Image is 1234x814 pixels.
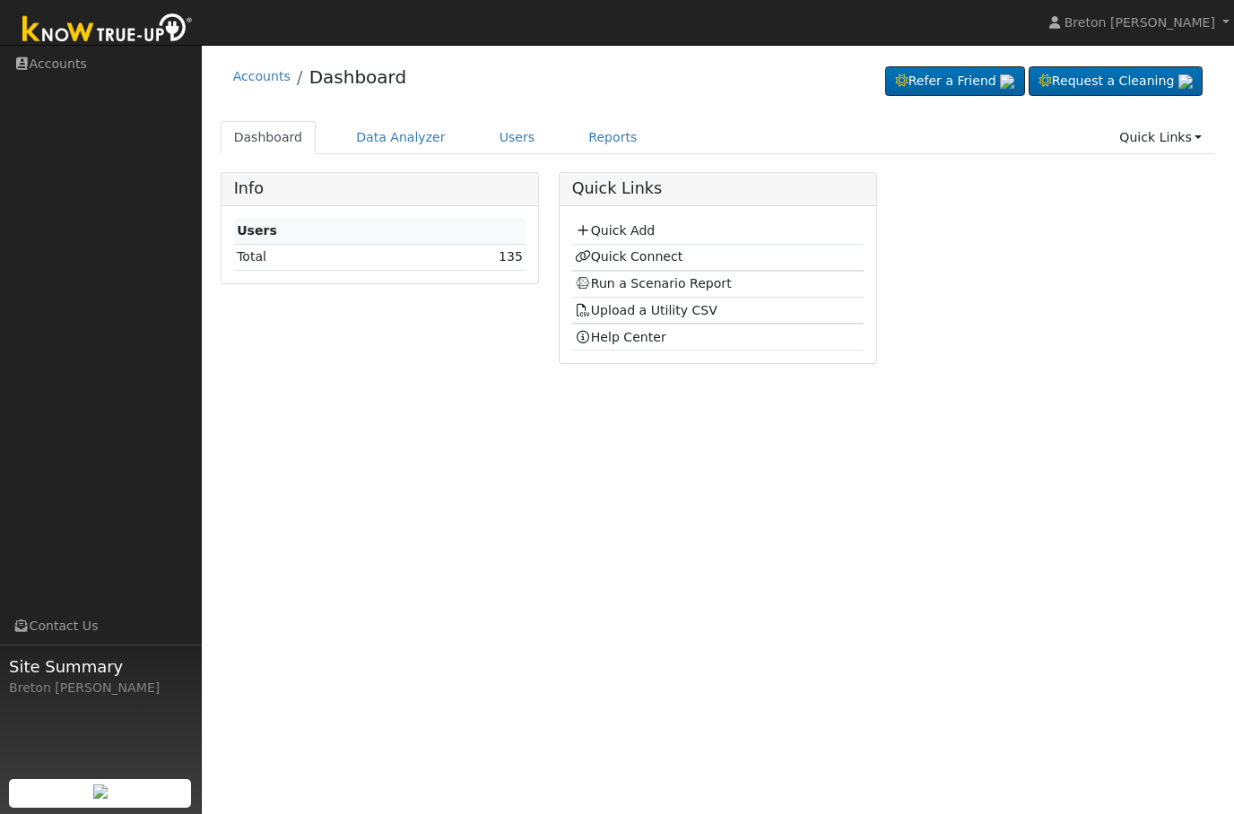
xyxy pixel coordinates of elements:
[221,121,317,154] a: Dashboard
[499,249,523,264] a: 135
[575,276,732,290] a: Run a Scenario Report
[575,121,650,154] a: Reports
[1000,74,1014,89] img: retrieve
[9,679,192,697] div: Breton [PERSON_NAME]
[234,244,392,270] td: Total
[13,10,202,50] img: Know True-Up
[486,121,549,154] a: Users
[1065,15,1215,30] span: Breton [PERSON_NAME]
[575,223,655,238] a: Quick Add
[309,66,407,88] a: Dashboard
[575,249,682,264] a: Quick Connect
[9,654,192,679] span: Site Summary
[1029,66,1203,97] a: Request a Cleaning
[575,303,717,317] a: Upload a Utility CSV
[234,179,526,198] h5: Info
[237,223,277,238] strong: Users
[575,330,666,344] a: Help Center
[343,121,459,154] a: Data Analyzer
[572,179,865,198] h5: Quick Links
[93,784,108,799] img: retrieve
[233,69,291,83] a: Accounts
[1106,121,1215,154] a: Quick Links
[1178,74,1193,89] img: retrieve
[885,66,1025,97] a: Refer a Friend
